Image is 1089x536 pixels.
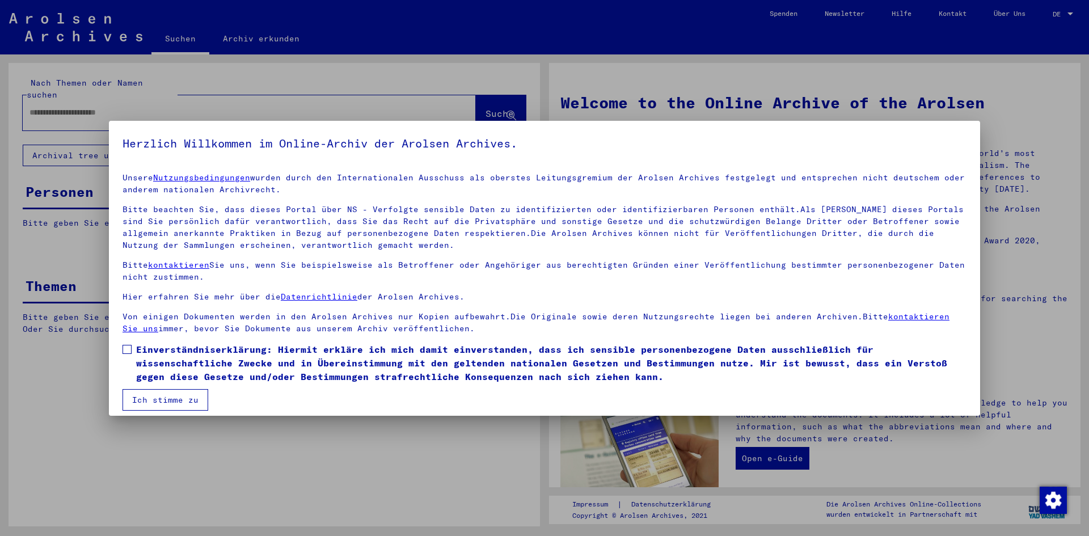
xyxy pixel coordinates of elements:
[136,343,966,383] span: Einverständniserklärung: Hiermit erkläre ich mich damit einverstanden, dass ich sensible personen...
[123,259,966,283] p: Bitte Sie uns, wenn Sie beispielsweise als Betroffener oder Angehöriger aus berechtigten Gründen ...
[123,389,208,411] button: Ich stimme zu
[123,291,966,303] p: Hier erfahren Sie mehr über die der Arolsen Archives.
[123,311,966,335] p: Von einigen Dokumenten werden in den Arolsen Archives nur Kopien aufbewahrt.Die Originale sowie d...
[1040,487,1067,514] img: Zustimmung ändern
[148,260,209,270] a: kontaktieren
[123,134,966,153] h5: Herzlich Willkommen im Online-Archiv der Arolsen Archives.
[1039,486,1066,513] div: Zustimmung ändern
[123,311,949,334] a: kontaktieren Sie uns
[123,172,966,196] p: Unsere wurden durch den Internationalen Ausschuss als oberstes Leitungsgremium der Arolsen Archiv...
[123,204,966,251] p: Bitte beachten Sie, dass dieses Portal über NS - Verfolgte sensible Daten zu identifizierten oder...
[153,172,250,183] a: Nutzungsbedingungen
[281,292,357,302] a: Datenrichtlinie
